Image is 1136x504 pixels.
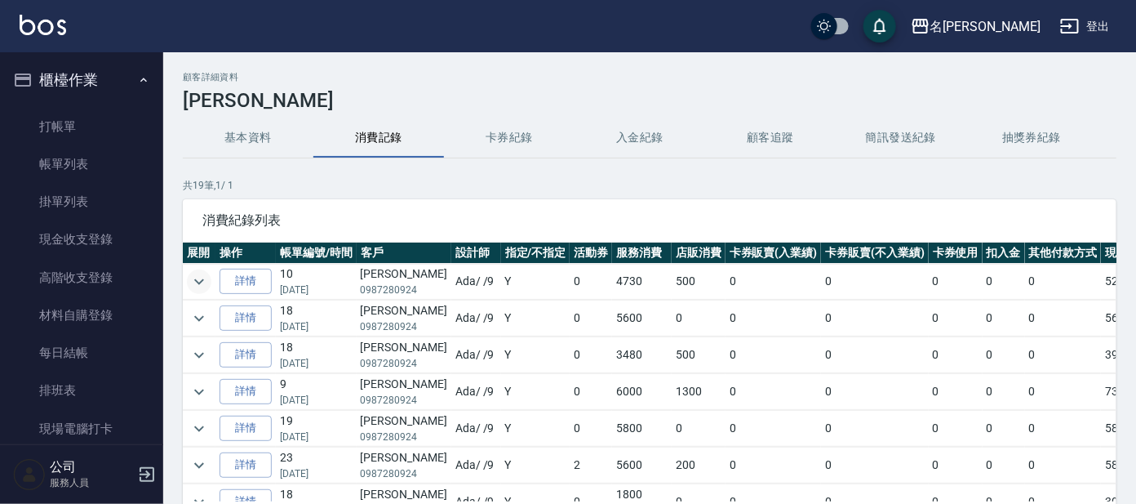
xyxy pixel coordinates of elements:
[501,264,570,300] td: Y
[929,337,983,373] td: 0
[280,430,353,444] p: [DATE]
[570,448,612,484] td: 2
[501,448,570,484] td: Y
[705,118,836,158] button: 顧客追蹤
[451,264,501,300] td: Ada / /9
[672,301,726,337] td: 0
[361,466,447,481] p: 0987280924
[1025,448,1102,484] td: 0
[1054,11,1116,42] button: 登出
[183,118,313,158] button: 基本資料
[726,374,822,410] td: 0
[276,374,357,410] td: 9
[187,306,211,331] button: expand row
[357,448,451,484] td: [PERSON_NAME]
[451,448,501,484] td: Ada / /9
[501,243,570,264] th: 指定/不指定
[313,118,444,158] button: 消費記錄
[451,243,501,264] th: 設計師
[501,374,570,410] td: Y
[904,10,1047,43] button: 名[PERSON_NAME]
[7,410,157,448] a: 現場電腦打卡
[570,301,612,337] td: 0
[202,212,1097,229] span: 消費紀錄列表
[570,411,612,447] td: 0
[451,337,501,373] td: Ada / /9
[361,430,447,444] p: 0987280924
[451,374,501,410] td: Ada / /9
[821,448,929,484] td: 0
[1025,411,1102,447] td: 0
[280,466,353,481] p: [DATE]
[1025,337,1102,373] td: 0
[1025,243,1102,264] th: 其他付款方式
[726,243,822,264] th: 卡券販賣(入業績)
[220,269,272,294] a: 詳情
[50,475,133,490] p: 服務人員
[187,343,211,368] button: expand row
[13,458,46,491] img: Person
[672,448,726,484] td: 200
[7,334,157,372] a: 每日結帳
[929,301,983,337] td: 0
[821,374,929,410] td: 0
[966,118,1097,158] button: 抽獎券紀錄
[361,283,447,297] p: 0987280924
[501,337,570,373] td: Y
[220,416,272,441] a: 詳情
[7,59,157,101] button: 櫃檯作業
[276,301,357,337] td: 18
[821,301,929,337] td: 0
[7,183,157,221] a: 掛單列表
[929,448,983,484] td: 0
[612,448,672,484] td: 5600
[357,337,451,373] td: [PERSON_NAME]
[983,448,1025,484] td: 0
[276,411,357,447] td: 19
[929,243,983,264] th: 卡券使用
[357,243,451,264] th: 客戶
[357,301,451,337] td: [PERSON_NAME]
[672,264,726,300] td: 500
[220,379,272,404] a: 詳情
[821,264,929,300] td: 0
[612,337,672,373] td: 3480
[612,243,672,264] th: 服務消費
[276,264,357,300] td: 10
[220,342,272,368] a: 詳情
[7,221,157,258] a: 現金收支登錄
[451,411,501,447] td: Ada / /9
[276,243,357,264] th: 帳單編號/時間
[501,301,570,337] td: Y
[929,374,983,410] td: 0
[50,459,133,475] h5: 公司
[983,264,1025,300] td: 0
[187,453,211,478] button: expand row
[726,264,822,300] td: 0
[361,393,447,408] p: 0987280924
[1025,374,1102,410] td: 0
[7,297,157,334] a: 材料自購登錄
[361,319,447,334] p: 0987280924
[280,356,353,371] p: [DATE]
[983,243,1025,264] th: 扣入金
[183,243,215,264] th: 展開
[7,145,157,183] a: 帳單列表
[983,337,1025,373] td: 0
[501,411,570,447] td: Y
[983,374,1025,410] td: 0
[612,411,672,447] td: 5800
[570,337,612,373] td: 0
[863,10,896,42] button: save
[7,108,157,145] a: 打帳單
[276,448,357,484] td: 23
[570,374,612,410] td: 0
[183,89,1116,112] h3: [PERSON_NAME]
[183,178,1116,193] p: 共 19 筆, 1 / 1
[183,72,1116,83] h2: 顧客詳細資料
[983,411,1025,447] td: 0
[20,15,66,35] img: Logo
[1025,301,1102,337] td: 0
[575,118,705,158] button: 入金紀錄
[726,301,822,337] td: 0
